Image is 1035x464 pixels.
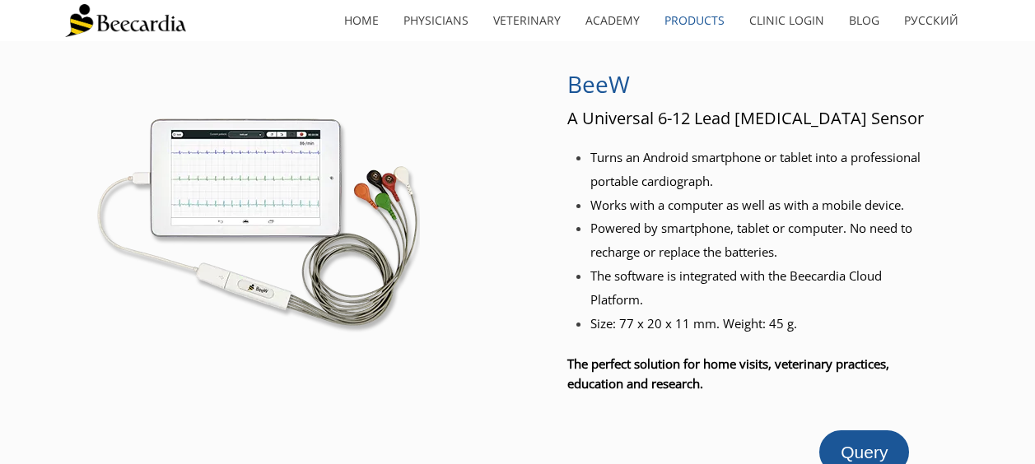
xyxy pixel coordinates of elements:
[391,2,481,39] a: Physicians
[567,107,924,129] span: A Universal 6-12 Lead [MEDICAL_DATA] Sensor
[567,68,630,100] span: BeeW
[481,2,573,39] a: Veterinary
[652,2,737,39] a: Products
[590,315,797,332] span: Size: 77 x 20 x 11 mm. Weight: 45 g.
[332,2,391,39] a: home
[590,220,912,260] span: Powered by smartphone, tablet or computer. No need to recharge or replace the batteries.
[737,2,837,39] a: Clinic Login
[590,197,904,213] span: Works with a computer as well as with a mobile device.
[837,2,892,39] a: Blog
[590,149,921,189] span: Turns an Android smartphone or tablet into a professional portable cardiograph.
[590,267,882,308] span: The software is integrated with the Beecardia Cloud Platform.
[65,4,186,37] img: Beecardia
[892,2,971,39] a: Русский
[567,355,889,392] span: The perfect solution for home visits, veterinary practices, education and research.
[841,443,888,462] span: Query
[573,2,652,39] a: Academy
